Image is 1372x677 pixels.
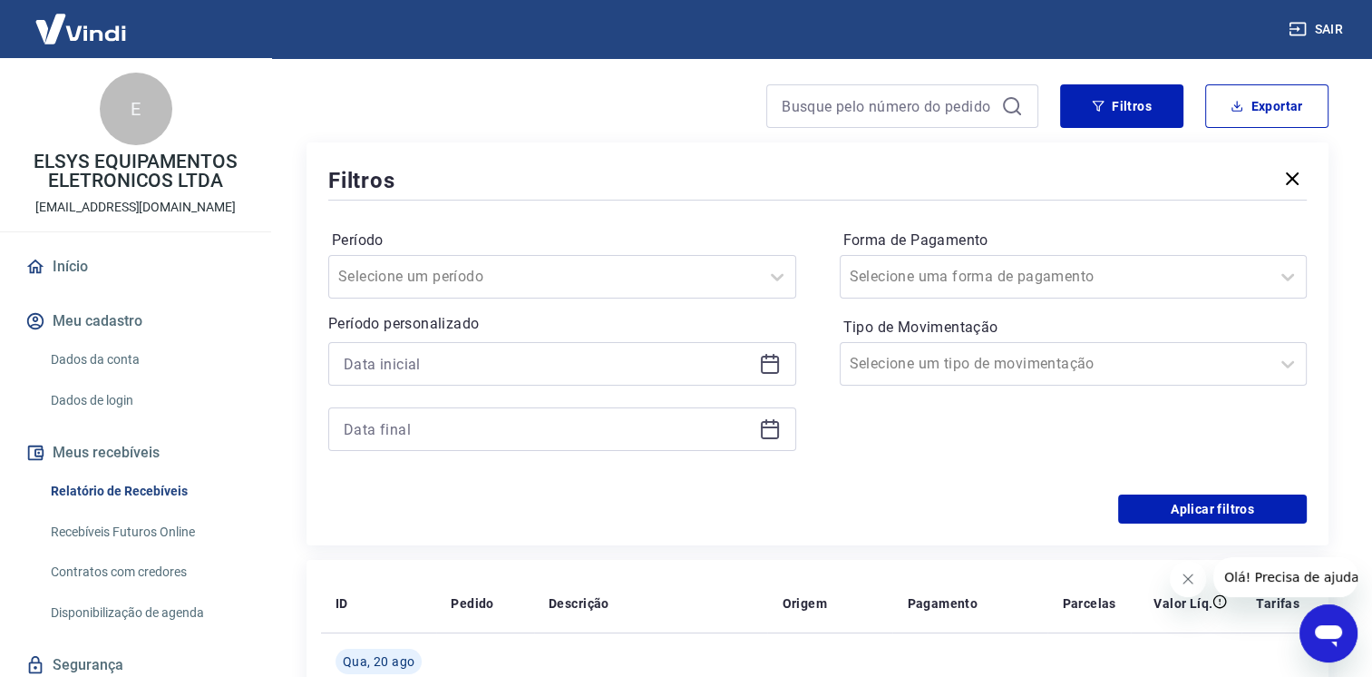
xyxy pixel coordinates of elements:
label: Forma de Pagamento [843,230,1304,251]
input: Data final [344,416,752,443]
button: Aplicar filtros [1118,495,1307,524]
img: Vindi [22,1,140,56]
button: Filtros [1060,84,1183,128]
p: Descrição [549,594,609,613]
button: Meu cadastro [22,301,249,341]
p: Período personalizado [328,313,796,335]
input: Busque pelo número do pedido [782,93,994,120]
button: Sair [1285,13,1350,46]
a: Dados de login [44,382,249,419]
iframe: Fechar mensagem [1170,561,1206,597]
h5: Filtros [328,166,395,195]
button: Exportar [1205,84,1328,128]
p: Valor Líq. [1153,594,1212,613]
span: Qua, 20 ago [343,652,414,671]
button: Meus recebíveis [22,433,249,473]
span: Olá! Precisa de ajuda? [11,13,152,27]
p: ELSYS EQUIPAMENTOS ELETRONICOS LTDA [15,152,257,191]
a: Recebíveis Futuros Online [44,514,249,551]
p: Tarifas [1256,594,1299,613]
p: Origem [782,594,826,613]
label: Tipo de Movimentação [843,317,1304,338]
label: Período [332,230,793,251]
iframe: Mensagem da empresa [1213,557,1357,597]
a: Contratos com credores [44,554,249,591]
p: ID [336,594,348,613]
a: Dados da conta [44,341,249,378]
p: [EMAIL_ADDRESS][DOMAIN_NAME] [35,198,236,217]
a: Disponibilização de agenda [44,594,249,632]
iframe: Botão para abrir a janela de mensagens [1299,604,1357,662]
p: Pagamento [907,594,978,613]
input: Data inicial [344,350,752,378]
a: Relatório de Recebíveis [44,473,249,510]
p: Parcelas [1062,594,1115,613]
a: Início [22,247,249,287]
div: E [100,73,172,145]
p: Pedido [451,594,493,613]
